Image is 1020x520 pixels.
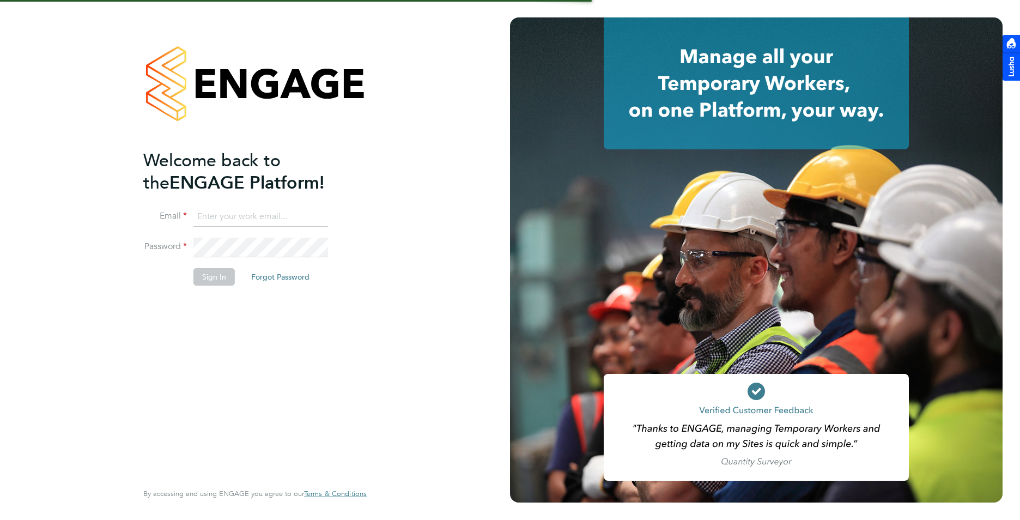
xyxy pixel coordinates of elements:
label: Email [143,210,187,222]
a: Terms & Conditions [304,489,367,498]
span: Welcome back to the [143,150,281,194]
input: Enter your work email... [193,207,328,227]
label: Password [143,241,187,252]
button: Sign In [193,268,235,286]
button: Forgot Password [242,268,318,286]
span: By accessing and using ENGAGE you agree to our [143,489,367,498]
h2: ENGAGE Platform! [143,149,356,194]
